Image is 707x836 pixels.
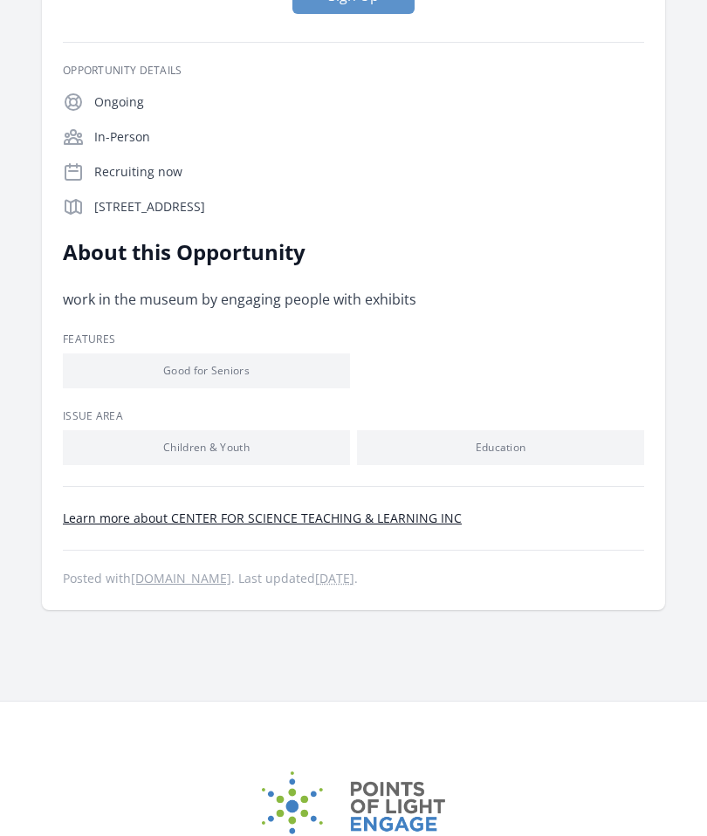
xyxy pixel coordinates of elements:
[63,238,573,266] h2: About this Opportunity
[94,128,644,146] p: In-Person
[63,409,644,423] h3: Issue area
[94,163,644,181] p: Recruiting now
[63,64,644,78] h3: Opportunity Details
[63,287,573,312] p: work in the museum by engaging people with exhibits
[357,430,644,465] li: Education
[131,570,231,586] a: [DOMAIN_NAME]
[63,572,644,586] p: Posted with . Last updated .
[94,198,644,216] p: [STREET_ADDRESS]
[94,93,644,111] p: Ongoing
[315,570,354,586] abbr: Mon, Jan 30, 2023 6:10 AM
[63,353,350,388] li: Good for Seniors
[63,332,644,346] h3: Features
[63,430,350,465] li: Children & Youth
[63,510,462,526] a: Learn more about CENTER FOR SCIENCE TEACHING & LEARNING INC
